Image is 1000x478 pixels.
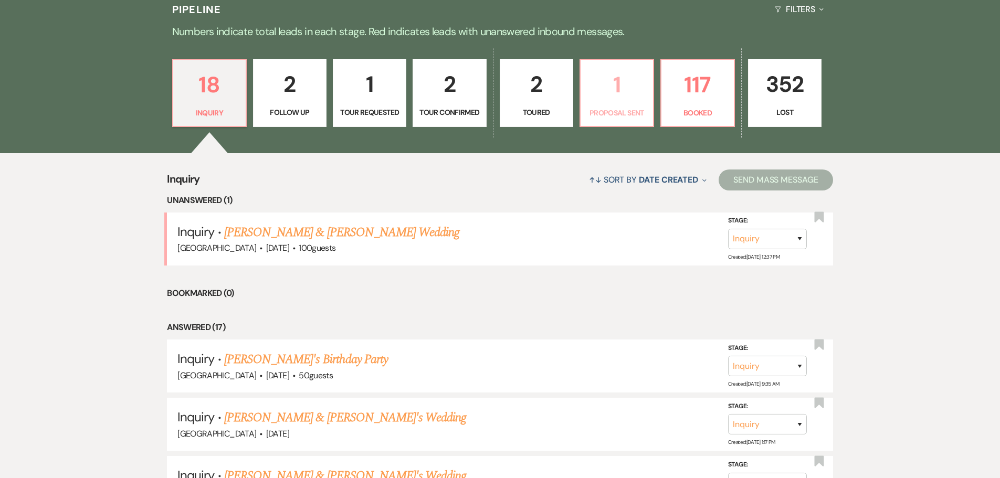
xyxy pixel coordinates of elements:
button: Sort By Date Created [585,166,711,194]
span: 100 guests [299,242,335,253]
label: Stage: [728,343,807,354]
span: [DATE] [266,428,289,439]
span: Created: [DATE] 1:17 PM [728,439,775,445]
label: Stage: [728,215,807,227]
span: Inquiry [177,409,214,425]
a: 1Tour Requested [333,59,406,127]
label: Stage: [728,401,807,412]
span: Inquiry [177,350,214,367]
a: 1Proposal Sent [580,59,654,127]
p: 2 [507,67,566,102]
a: [PERSON_NAME] & [PERSON_NAME]'s Wedding [224,408,467,427]
span: [DATE] [266,370,289,381]
p: Toured [507,107,566,118]
p: Proposal Sent [587,107,647,119]
h3: Pipeline [172,2,222,17]
span: [GEOGRAPHIC_DATA] [177,370,256,381]
span: Date Created [639,174,698,185]
p: Numbers indicate total leads in each stage. Red indicates leads with unanswered inbound messages. [122,23,878,40]
label: Stage: [728,459,807,471]
a: 2Follow Up [253,59,327,127]
button: Send Mass Message [719,169,833,190]
a: 117Booked [660,59,735,127]
a: 2Tour Confirmed [413,59,486,127]
a: [PERSON_NAME] & [PERSON_NAME] Wedding [224,223,459,242]
span: [GEOGRAPHIC_DATA] [177,428,256,439]
p: Lost [755,107,815,118]
span: Created: [DATE] 12:37 PM [728,253,780,260]
p: Tour Confirmed [419,107,479,118]
span: Inquiry [177,224,214,240]
span: ↑↓ [589,174,602,185]
p: 18 [180,67,239,102]
p: 2 [260,67,320,102]
span: [DATE] [266,242,289,253]
span: Inquiry [167,171,200,194]
li: Bookmarked (0) [167,286,833,300]
p: Booked [668,107,728,119]
p: Tour Requested [340,107,399,118]
a: [PERSON_NAME]'s Birthday Party [224,350,388,369]
p: 117 [668,67,728,102]
span: [GEOGRAPHIC_DATA] [177,242,256,253]
li: Unanswered (1) [167,194,833,207]
p: 1 [587,67,647,102]
p: Follow Up [260,107,320,118]
a: 18Inquiry [172,59,247,127]
span: 50 guests [299,370,333,381]
a: 2Toured [500,59,573,127]
p: 1 [340,67,399,102]
p: Inquiry [180,107,239,119]
p: 352 [755,67,815,102]
p: 2 [419,67,479,102]
li: Answered (17) [167,321,833,334]
span: Created: [DATE] 9:35 AM [728,380,780,387]
a: 352Lost [748,59,822,127]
